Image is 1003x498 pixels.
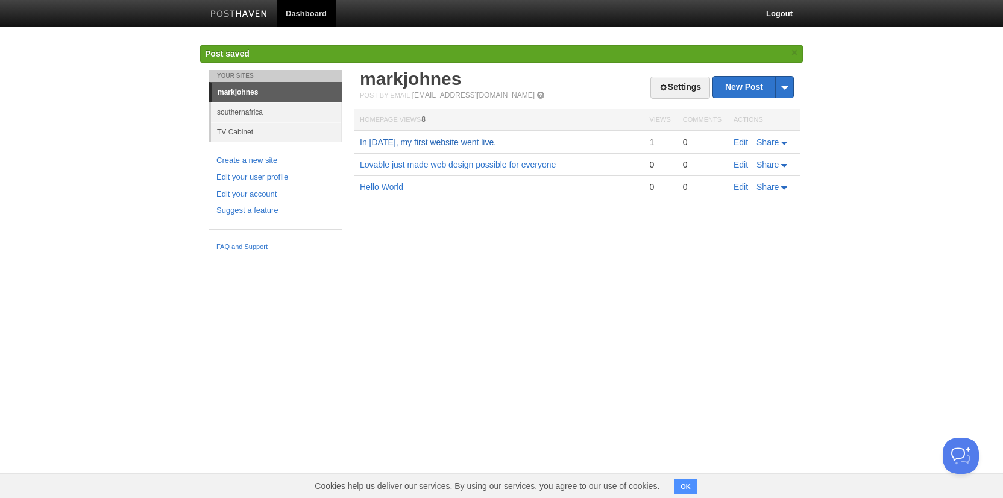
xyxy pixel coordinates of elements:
a: Lovable just made web design possible for everyone [360,160,556,169]
div: 0 [683,159,722,170]
div: 1 [649,137,670,148]
a: Suggest a feature [216,204,335,217]
th: Comments [677,109,728,131]
span: Post saved [205,49,250,58]
img: Posthaven-bar [210,10,268,19]
a: TV Cabinet [211,122,342,142]
a: FAQ and Support [216,242,335,253]
iframe: Help Scout Beacon - Open [943,438,979,474]
div: 0 [649,159,670,170]
a: Edit your account [216,188,335,201]
th: Homepage Views [354,109,643,131]
a: Edit [734,182,748,192]
a: × [789,45,800,60]
a: New Post [713,77,793,98]
a: southernafrica [211,102,342,122]
div: 0 [649,181,670,192]
a: In [DATE], my first website went live. [360,137,496,147]
a: Edit [734,137,748,147]
div: 0 [683,137,722,148]
a: Create a new site [216,154,335,167]
span: Cookies help us deliver our services. By using our services, you agree to our use of cookies. [303,474,671,498]
a: markjohnes [212,83,342,102]
a: [EMAIL_ADDRESS][DOMAIN_NAME] [412,91,535,99]
th: Actions [728,109,800,131]
span: 8 [421,115,426,124]
th: Views [643,109,676,131]
div: 0 [683,181,722,192]
span: Post by Email [360,92,410,99]
span: Share [756,182,779,192]
span: Share [756,160,779,169]
li: Your Sites [209,70,342,82]
a: markjohnes [360,69,461,89]
a: Hello World [360,182,403,192]
a: Edit your user profile [216,171,335,184]
button: OK [674,479,697,494]
a: Edit [734,160,748,169]
span: Share [756,137,779,147]
a: Settings [650,77,710,99]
